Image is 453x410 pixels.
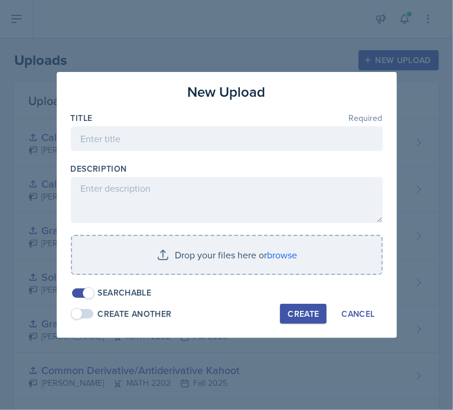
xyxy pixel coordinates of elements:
[98,308,172,320] div: Create Another
[188,81,266,103] h3: New Upload
[341,309,374,319] div: Cancel
[71,163,127,175] label: Description
[349,114,383,122] span: Required
[71,112,93,124] label: Title
[71,126,383,151] input: Enter title
[288,309,319,319] div: Create
[280,304,327,324] button: Create
[98,287,152,299] div: Searchable
[334,304,382,324] button: Cancel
